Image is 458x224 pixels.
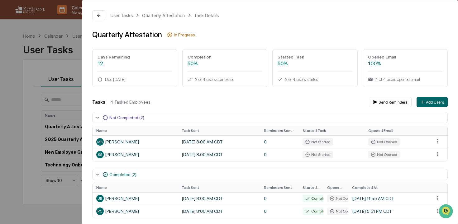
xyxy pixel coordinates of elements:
a: 🗄️Attestations [43,76,80,87]
th: Name [93,126,178,135]
td: 0 [260,148,299,161]
div: Quarterly Attestation [92,30,162,39]
td: 0 [260,192,299,205]
th: Reminders Sent [260,126,299,135]
span: Data Lookup [12,90,39,96]
img: 1746055101610-c473b297-6a78-478c-a979-82029cc54cd1 [6,48,17,59]
th: Task Sent [178,183,260,192]
td: [DATE] 11:55 AM CDT [348,192,431,205]
div: 100% [368,61,442,67]
button: Send Reminders [369,97,412,107]
span: Attestations [51,78,77,85]
div: [PERSON_NAME] [96,138,174,146]
span: JB [98,196,102,201]
div: [PERSON_NAME] [96,195,174,202]
div: Not Opened [327,195,359,202]
th: Completed At [348,183,431,192]
div: Tasks [92,99,105,105]
th: Task Sent [178,126,260,135]
div: User Tasks [110,13,133,18]
div: Started Task [278,54,352,59]
div: Not Completed (2) [109,115,144,120]
div: In Progress [174,32,195,37]
a: Powered byPylon [44,105,75,110]
div: Completed [303,195,333,202]
td: [DATE] 5:51 PM CDT [348,205,431,218]
div: Due [DATE] [98,77,172,82]
span: PC [98,209,103,213]
div: 🗄️ [45,79,50,84]
td: [DATE] 8:00 AM CDT [178,205,260,218]
div: Start new chat [21,48,102,54]
a: 🔎Data Lookup [4,88,42,99]
td: [DATE] 8:00 AM CDT [178,135,260,148]
div: 🔎 [6,91,11,96]
td: [DATE] 8:00 AM CDT [178,148,260,161]
div: Not Opened [368,151,400,158]
span: SS [98,152,102,157]
div: We're available if you need us! [21,54,79,59]
div: Quarterly Attestation [142,13,185,18]
th: Started Task [299,126,365,135]
iframe: Open customer support [438,203,455,220]
span: Preclearance [12,78,40,85]
div: [PERSON_NAME] [96,208,174,215]
div: 50% [188,61,262,67]
div: Completion [188,54,262,59]
div: Opened Email [368,54,442,59]
div: 50% [278,61,352,67]
th: Name [93,183,178,192]
td: 0 [260,135,299,148]
div: Task Details [194,13,219,18]
div: 12 [98,61,172,67]
div: Completed [303,208,333,215]
div: Not Opened [327,208,359,215]
th: Opened Email [323,183,348,192]
div: Not Started [303,151,333,158]
span: MS [97,140,103,144]
th: Opened Email [365,126,431,135]
div: Completed (2) [109,172,136,177]
th: Reminders Sent [260,183,299,192]
div: Not Started [303,138,333,146]
button: Start new chat [106,49,113,57]
td: [DATE] 8:00 AM CDT [178,192,260,205]
span: Pylon [62,105,75,110]
button: Add Users [417,97,448,107]
div: 🖐️ [6,79,11,84]
div: 4 of 4 users opened email [368,77,442,82]
div: [PERSON_NAME] [96,151,174,158]
td: 0 [260,205,299,218]
div: Not Opened [368,138,400,146]
div: 2 of 4 users started [278,77,352,82]
div: Days Remaining [98,54,172,59]
div: 4 Tasked Employees [110,100,364,105]
p: How can we help? [6,13,113,23]
a: 🖐️Preclearance [4,76,43,87]
div: 2 of 4 users completed [188,77,262,82]
th: Started Task [299,183,324,192]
